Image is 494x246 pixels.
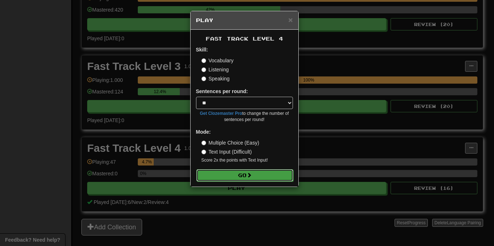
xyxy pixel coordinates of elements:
span: × [288,16,293,24]
input: Speaking [201,76,206,81]
label: Sentences per round: [196,88,248,95]
small: Score 2x the points with Text Input ! [201,157,293,163]
label: Speaking [201,75,230,82]
button: Close [288,16,293,24]
label: Vocabulary [201,57,234,64]
small: to change the number of sentences per round! [196,111,293,123]
input: Listening [201,67,206,72]
label: Listening [201,66,229,73]
span: Fast Track Level 4 [206,36,283,42]
input: Vocabulary [201,58,206,63]
label: Multiple Choice (Easy) [201,139,259,146]
strong: Skill: [196,47,208,53]
label: Text Input (Difficult) [201,148,252,155]
button: Go [196,169,293,182]
input: Multiple Choice (Easy) [201,141,206,145]
h5: Play [196,17,293,24]
input: Text Input (Difficult) [201,150,206,154]
a: Get Clozemaster Pro [200,111,242,116]
strong: Mode: [196,129,211,135]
